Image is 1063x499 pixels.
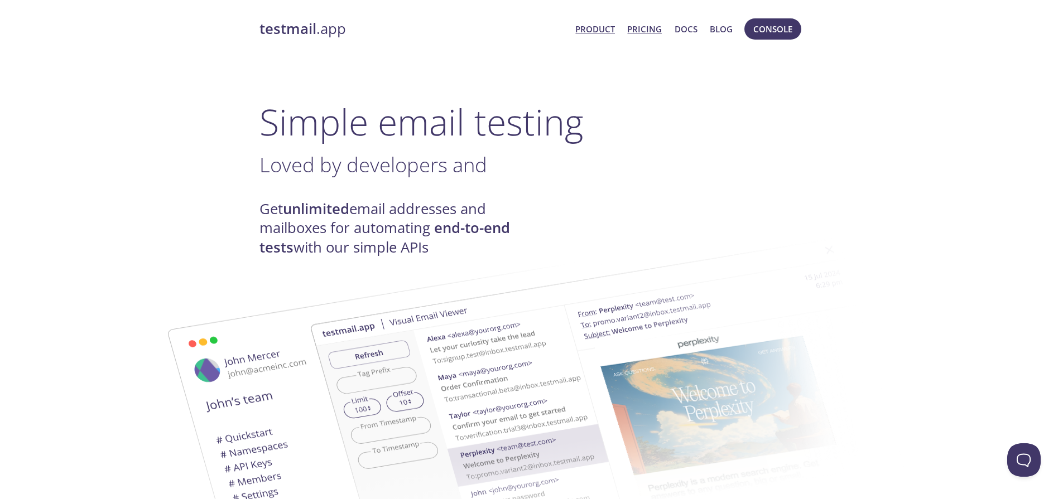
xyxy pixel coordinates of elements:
[1007,443,1041,477] iframe: Help Scout Beacon - Open
[259,200,532,257] h4: Get email addresses and mailboxes for automating with our simple APIs
[259,19,316,38] strong: testmail
[259,151,487,178] span: Loved by developers and
[744,18,801,40] button: Console
[283,199,349,219] strong: unlimited
[259,100,804,143] h1: Simple email testing
[753,22,792,36] span: Console
[259,20,567,38] a: testmail.app
[259,218,510,256] strong: end-to-end tests
[575,22,615,36] a: Product
[675,22,698,36] a: Docs
[627,22,662,36] a: Pricing
[710,22,733,36] a: Blog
